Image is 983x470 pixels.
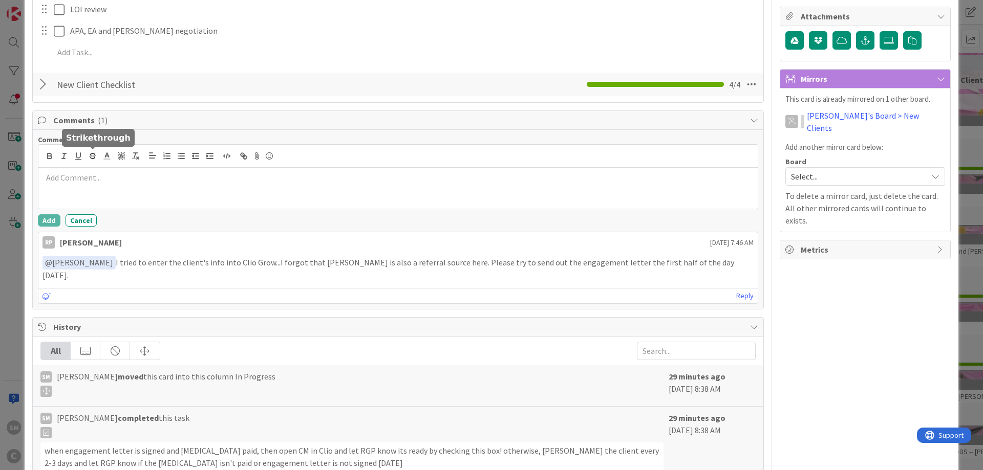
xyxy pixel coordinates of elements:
[801,243,932,256] span: Metrics
[801,10,932,23] span: Attachments
[42,236,55,249] div: RP
[785,142,945,153] p: Add another mirror card below:
[785,94,945,105] p: This card is already mirrored on 1 other board.
[118,413,159,423] b: completed
[791,169,922,184] span: Select...
[42,256,754,281] p: I tried to enter the client's info into Clio Grow...I forgot that [PERSON_NAME] is also a referra...
[53,75,284,94] input: Add Checklist...
[53,321,745,333] span: History
[70,4,756,15] p: LOI review
[785,190,945,227] p: To delete a mirror card, just delete the card. All other mirrored cards will continue to exists.
[669,413,725,423] b: 29 minutes ago
[60,236,122,249] div: [PERSON_NAME]
[40,371,52,383] div: SM
[729,78,740,91] span: 4 / 4
[710,237,754,248] span: [DATE] 7:46 AM
[38,214,60,227] button: Add
[45,257,52,267] span: @
[57,412,189,438] span: [PERSON_NAME] this task
[637,342,756,360] input: Search...
[118,371,143,382] b: moved
[66,214,97,227] button: Cancel
[70,25,756,37] p: APA, EA and [PERSON_NAME] negotiation
[807,109,945,134] a: [PERSON_NAME]'s Board > New Clients
[57,370,275,397] span: [PERSON_NAME] this card into this column In Progress
[40,413,52,424] div: SM
[98,115,108,125] span: ( 1 )
[736,289,754,302] a: Reply
[669,370,756,401] div: [DATE] 8:38 AM
[41,342,71,360] div: All
[53,114,745,126] span: Comments
[38,135,71,144] span: Comment
[66,133,131,143] h5: Strikethrough
[669,371,725,382] b: 29 minutes ago
[22,2,47,14] span: Support
[785,158,806,165] span: Board
[45,257,113,267] span: [PERSON_NAME]
[801,73,932,85] span: Mirrors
